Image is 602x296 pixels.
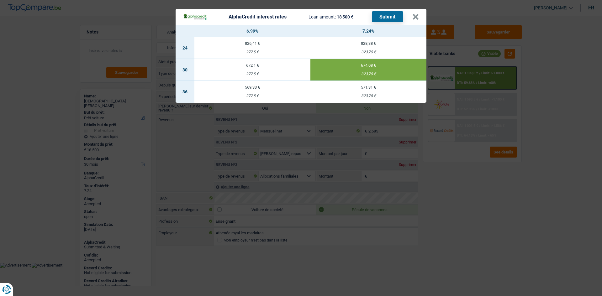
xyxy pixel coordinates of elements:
span: 18 500 € [337,14,353,19]
div: 277,5 € [194,50,310,54]
span: Loan amount: [309,14,336,19]
td: 24 [176,37,194,59]
div: 323,75 € [310,50,426,54]
div: 674,08 € [310,63,426,67]
td: 30 [176,59,194,81]
div: 323,75 € [310,72,426,76]
div: 826,41 € [194,41,310,45]
img: AlphaCredit [183,13,207,20]
td: 36 [176,81,194,103]
div: 571,31 € [310,85,426,89]
div: 277,5 € [194,72,310,76]
div: 569,33 € [194,85,310,89]
th: 6.99% [194,25,310,37]
th: 7.24% [310,25,426,37]
div: 672,1 € [194,63,310,67]
div: 277,5 € [194,94,310,98]
button: × [412,14,419,20]
div: AlphaCredit interest rates [229,14,287,19]
button: Submit [372,11,403,22]
div: 828,38 € [310,41,426,45]
div: 323,75 € [310,94,426,98]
